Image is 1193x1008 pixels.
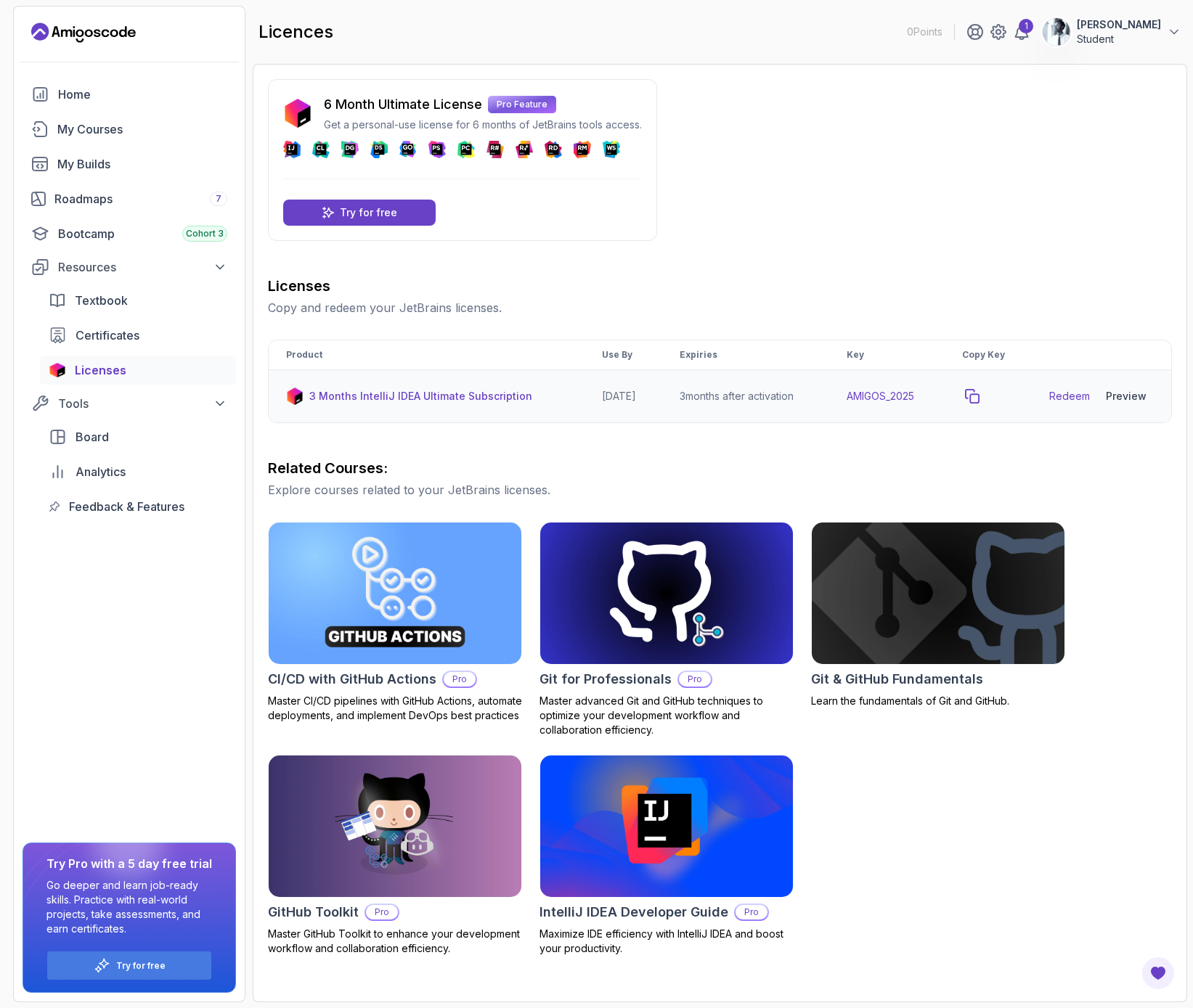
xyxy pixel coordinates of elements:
[58,258,227,276] div: Resources
[962,386,982,406] button: copy-button
[268,927,522,956] p: Master GitHub Toolkit to enhance your development workflow and collaboration efficiency.
[23,254,236,280] button: Resources
[116,960,166,972] a: Try for free
[268,458,1172,478] h3: Related Courses:
[907,25,942,39] p: 0 Points
[268,522,522,723] a: CI/CD with GitHub Actions cardCI/CD with GitHub ActionsProMaster CI/CD pipelines with GitHub Acti...
[46,951,212,980] button: Try for free
[40,457,236,486] a: analytics
[269,340,585,370] th: Product
[1106,389,1147,403] div: Preview
[540,755,793,897] img: IntelliJ IDEA Developer Guide card
[1043,18,1070,46] img: user profile image
[1042,17,1181,46] button: user profile image[PERSON_NAME]Student
[269,523,521,664] img: CI/CD with GitHub Actions card
[488,96,556,113] p: Pro Feature
[268,481,1172,499] p: Explore courses related to your JetBrains licenses.
[40,321,236,350] a: certificates
[58,225,227,242] div: Bootcamp
[69,498,184,515] span: Feedback & Features
[216,193,221,205] span: 7
[1099,382,1154,411] button: Preview
[269,755,521,897] img: GitHub Toolkit card
[366,905,398,919] p: Pro
[268,669,436,689] h2: CI/CD with GitHub Actions
[540,669,672,689] h2: Git for Professionals
[324,94,482,115] p: 6 Month Ultimate License
[23,80,236,109] a: home
[23,184,236,213] a: roadmaps
[736,905,767,919] p: Pro
[585,370,662,423] td: [DATE]
[585,340,662,370] th: Use By
[812,523,1064,664] img: Git & GitHub Fundamentals card
[268,276,1172,296] h3: Licenses
[268,902,359,922] h2: GitHub Toolkit
[75,292,128,309] span: Textbook
[57,155,227,173] div: My Builds
[829,340,944,370] th: Key
[186,228,224,239] span: Cohort 3
[540,523,793,664] img: Git for Professionals card
[1141,956,1176,991] button: Open Feedback Button
[268,755,522,956] a: GitHub Toolkit cardGitHub ToolkitProMaster GitHub Toolkit to enhance your development workflow an...
[23,390,236,417] button: Tools
[49,363,66,377] img: jetbrains icon
[540,694,794,737] p: Master advanced Git and GitHub techniques to optimize your development workflow and collaboration...
[76,327,139,344] span: Certificates
[283,99,312,128] img: jetbrains icon
[268,694,522,723] p: Master CI/CD pipelines with GitHub Actions, automate deployments, and implement DevOps best pract...
[40,422,236,451] a: board
[540,902,728,922] h2: IntelliJ IDEA Developer Guide
[40,286,236,315] a: textbook
[679,672,711,687] p: Pro
[945,340,1032,370] th: Copy Key
[811,669,983,689] h2: Git & GitHub Fundamentals
[258,20,333,44] h2: licences
[1049,389,1090,403] a: Redeem
[23,115,236,144] a: courses
[540,927,794,956] p: Maximize IDE efficiency with IntelliJ IDEA and boost your productivity.
[540,755,794,956] a: IntelliJ IDEA Developer Guide cardIntelliJ IDEA Developer GuideProMaximize IDE efficiency with In...
[540,522,794,737] a: Git for Professionals cardGit for ProfessionalsProMaster advanced Git and GitHub techniques to op...
[268,299,1172,316] p: Copy and redeem your JetBrains licenses.
[46,878,212,936] p: Go deeper and learn job-ready skills. Practice with real-world projects, take assessments, and ea...
[31,21,136,44] a: Landing page
[444,672,476,687] p: Pro
[75,361,126,379] span: Licenses
[76,463,126,480] span: Analytics
[40,356,236,385] a: licenses
[40,492,236,521] a: feedback
[662,340,829,370] th: Expiries
[1077,32,1161,46] p: Student
[286,388,304,405] img: jetbrains icon
[811,694,1065,708] p: Learn the fundamentals of Git and GitHub.
[23,219,236,248] a: bootcamp
[662,370,829,423] td: 3 months after activation
[1019,19,1033,33] div: 1
[54,190,227,208] div: Roadmaps
[309,389,532,403] p: 3 Months IntelliJ IDEA Ultimate Subscription
[58,86,227,103] div: Home
[324,118,642,132] p: Get a personal-use license for 6 months of JetBrains tools access.
[76,428,109,446] span: Board
[57,120,227,138] div: My Courses
[58,395,227,412] div: Tools
[1013,23,1030,41] a: 1
[23,149,236,179] a: builds
[811,522,1065,708] a: Git & GitHub Fundamentals cardGit & GitHub FundamentalsLearn the fundamentals of Git and GitHub.
[1077,17,1161,32] p: [PERSON_NAME]
[340,205,397,220] p: Try for free
[829,370,944,423] td: AMIGOS_2025
[283,200,436,226] a: Try for free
